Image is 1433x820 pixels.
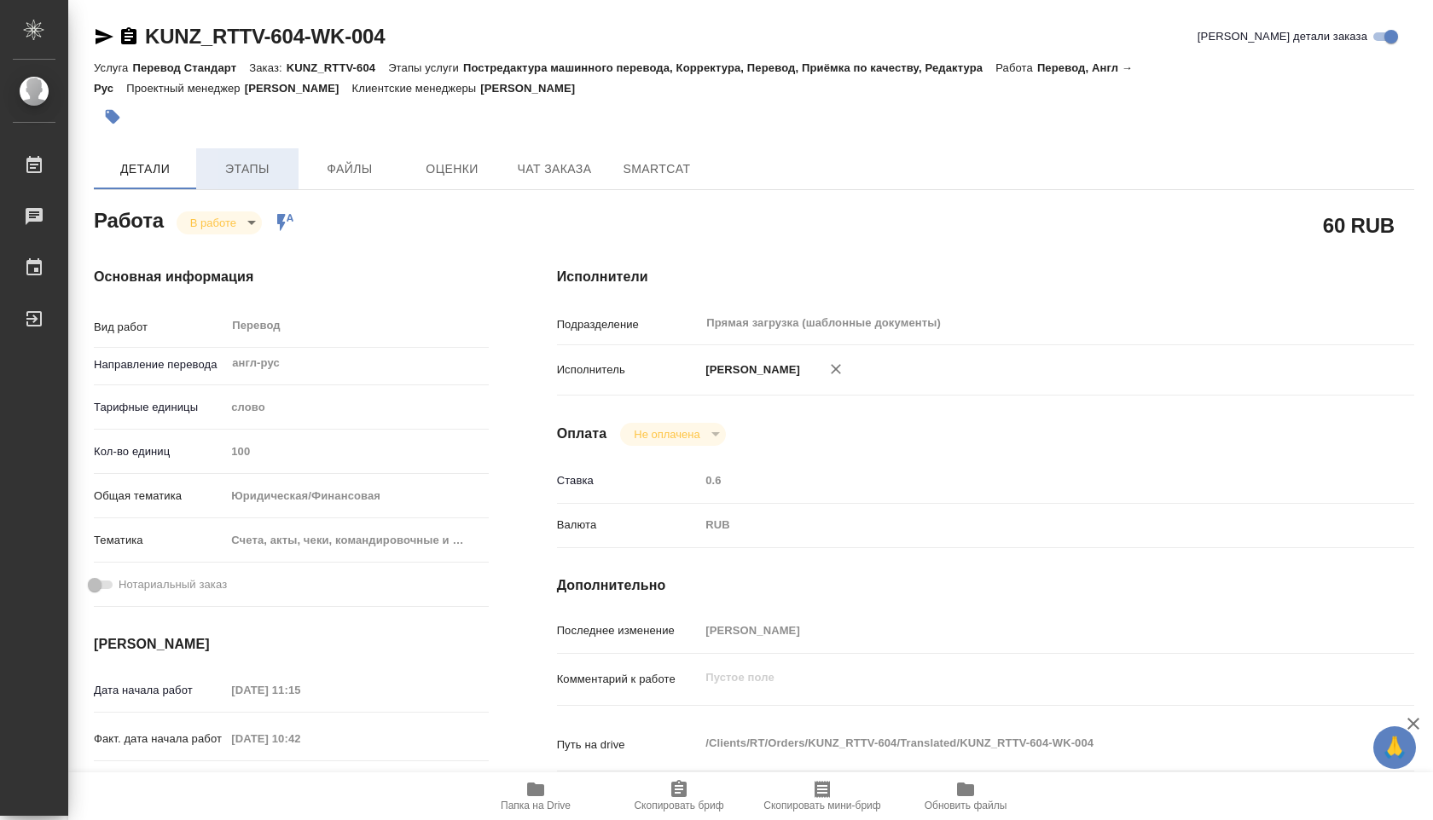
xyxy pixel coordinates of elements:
textarea: /Clients/RT/Orders/KUNZ_RTTV-604/Translated/KUNZ_RTTV-604-WK-004 [699,729,1343,758]
div: В работе [620,423,725,446]
p: Ставка [557,472,700,489]
p: Перевод Стандарт [132,61,249,74]
span: Нотариальный заказ [119,576,227,593]
button: Папка на Drive [464,772,607,820]
p: Тематика [94,532,225,549]
p: Услуга [94,61,132,74]
div: слово [225,393,488,422]
p: Заказ: [249,61,286,74]
button: Скопировать ссылку [119,26,139,47]
p: [PERSON_NAME] [245,82,352,95]
span: SmartCat [616,159,698,180]
span: Чат заказа [513,159,595,180]
span: Этапы [206,159,288,180]
input: Пустое поле [699,468,1343,493]
button: Удалить исполнителя [817,350,855,388]
div: Юридическая/Финансовая [225,482,488,511]
h4: Основная информация [94,267,489,287]
button: Скопировать мини-бриф [751,772,894,820]
button: Скопировать бриф [607,772,751,820]
span: Файлы [309,159,391,180]
p: Направление перевода [94,356,225,373]
input: Пустое поле [225,726,374,751]
input: Пустое поле [225,439,488,464]
p: Тарифные единицы [94,399,225,416]
input: Пустое поле [699,618,1343,643]
h2: 60 RUB [1323,211,1395,240]
p: Общая тематика [94,488,225,505]
div: В работе [177,211,262,234]
div: Счета, акты, чеки, командировочные и таможенные документы [225,526,488,555]
p: Дата начала работ [94,682,225,699]
p: Путь на drive [557,736,700,754]
input: Пустое поле [225,771,374,795]
span: [PERSON_NAME] детали заказа [1198,28,1367,45]
p: Факт. дата начала работ [94,730,225,748]
h4: [PERSON_NAME] [94,634,489,655]
button: Добавить тэг [94,98,131,136]
p: Кол-во единиц [94,443,225,460]
p: Постредактура машинного перевода, Корректура, Перевод, Приёмка по качеству, Редактура [463,61,995,74]
p: Вид работ [94,319,225,336]
button: В работе [185,216,241,230]
a: KUNZ_RTTV-604-WK-004 [145,25,385,48]
span: 🙏 [1380,730,1409,765]
button: 🙏 [1373,726,1416,769]
p: Работа [995,61,1037,74]
p: Валюта [557,517,700,534]
div: RUB [699,511,1343,540]
span: Скопировать бриф [634,800,723,811]
button: Обновить файлы [894,772,1037,820]
span: Детали [104,159,186,180]
input: Пустое поле [225,678,374,702]
p: [PERSON_NAME] [480,82,588,95]
p: Клиентские менеджеры [352,82,481,95]
span: Скопировать мини-бриф [763,800,880,811]
p: Проектный менеджер [126,82,244,95]
p: Комментарий к работе [557,671,700,688]
span: Папка на Drive [501,800,571,811]
h2: Работа [94,204,164,234]
p: [PERSON_NAME] [699,361,800,378]
h4: Дополнительно [557,575,1414,596]
p: KUNZ_RTTV-604 [287,61,388,74]
h4: Исполнители [557,267,1414,287]
button: Не оплачена [629,427,705,442]
p: Последнее изменение [557,622,700,639]
span: Обновить файлы [925,800,1007,811]
span: Оценки [411,159,493,180]
p: Этапы услуги [388,61,463,74]
p: Подразделение [557,316,700,333]
h4: Оплата [557,424,607,444]
button: Скопировать ссылку для ЯМессенджера [94,26,114,47]
p: Исполнитель [557,361,700,378]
